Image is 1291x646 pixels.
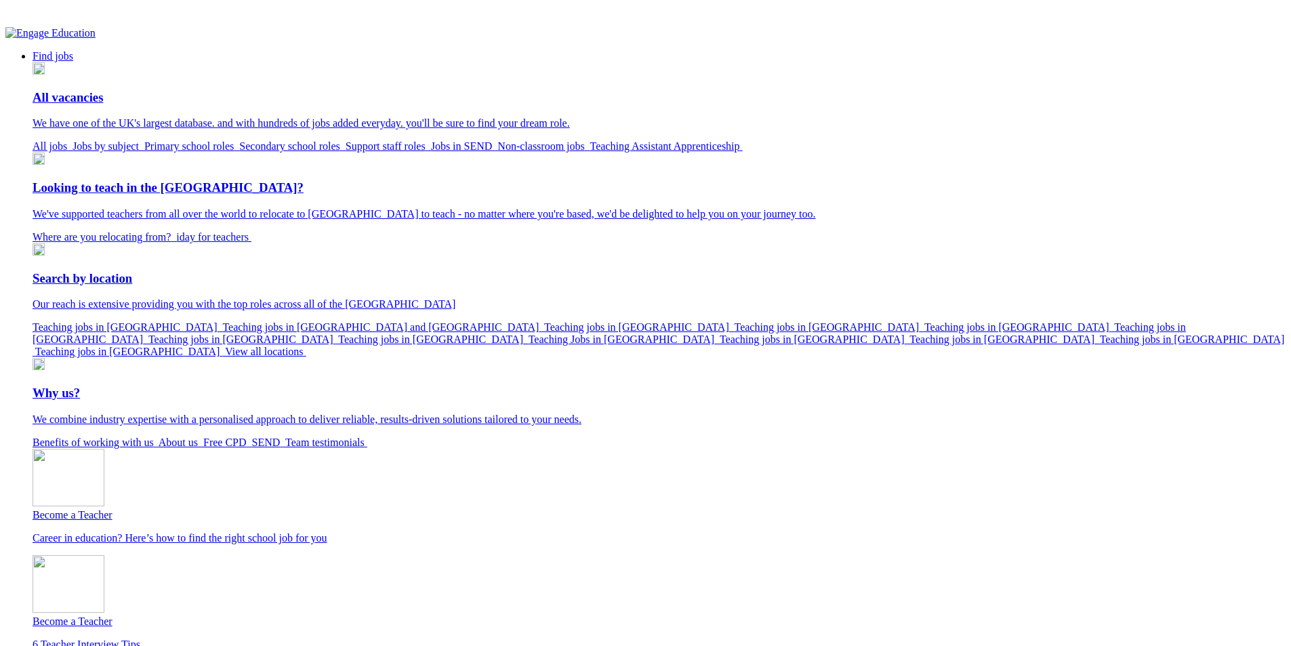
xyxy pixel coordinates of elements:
[33,90,1286,130] a: All vacancies We have one of the UK's largest database. and with hundreds of jobs added everyday....
[33,140,73,152] a: All jobs
[33,532,1286,544] p: Career in education? Here’s how to find the right school job for you
[33,449,1286,544] a: Become a Teacher Career in education? Here’s how to find the right school job for you
[33,334,1284,357] a: Teaching jobs in [GEOGRAPHIC_DATA]
[720,334,909,345] a: Teaching jobs in [GEOGRAPHIC_DATA]
[33,509,112,521] span: Become a Teacher
[909,334,1099,345] a: Teaching jobs in [GEOGRAPHIC_DATA]
[222,321,544,333] a: Teaching jobs in [GEOGRAPHIC_DATA] and [GEOGRAPHIC_DATA]
[33,180,1286,195] h3: Looking to teach in the [GEOGRAPHIC_DATA]?
[33,271,1286,286] h3: Search by location
[159,437,203,448] a: About us
[431,140,498,152] a: Jobs in SEND
[33,321,1186,345] a: Teaching jobs in [GEOGRAPHIC_DATA]
[176,231,251,243] a: iday for teachers
[544,321,734,333] a: Teaching jobs in [GEOGRAPHIC_DATA]
[148,334,338,345] a: Teaching jobs in [GEOGRAPHIC_DATA]
[33,386,1286,426] a: Why us? We combine industry expertise with a personalised approach to deliver reliable, results-d...
[497,140,590,152] a: Non-classroom jobs
[33,615,112,627] span: Become a Teacher
[252,437,286,448] a: SEND
[346,140,431,152] a: Support staff roles
[33,180,1286,220] a: Looking to teach in the [GEOGRAPHIC_DATA]? We've supported teachers from all over the world to re...
[33,50,73,62] a: Find jobs
[285,437,367,448] a: Team testimonials
[33,413,1286,426] p: We combine industry expertise with a personalised approach to deliver reliable, results-driven so...
[33,90,1286,105] h3: All vacancies
[590,140,743,152] a: Teaching Assistant Apprenticeship
[33,208,1286,220] p: We've supported teachers from all over the world to relocate to [GEOGRAPHIC_DATA] to teach - no m...
[33,231,176,243] a: Where are you relocating from?
[924,321,1114,333] a: Teaching jobs in [GEOGRAPHIC_DATA]
[33,437,159,448] a: Benefits of working with us
[35,346,225,357] a: Teaching jobs in [GEOGRAPHIC_DATA]
[73,140,144,152] a: Jobs by subject
[338,334,528,345] a: Teaching jobs in [GEOGRAPHIC_DATA]
[33,271,1286,311] a: Search by location Our reach is extensive providing you with the top roles across all of the [GEO...
[529,334,720,345] a: Teaching Jobs in [GEOGRAPHIC_DATA]
[734,321,924,333] a: Teaching jobs in [GEOGRAPHIC_DATA]
[33,117,1286,129] p: We have one of the UK's largest database. and with hundreds of jobs added everyday. you'll be sur...
[239,140,345,152] a: Secondary school roles
[225,346,306,357] a: View all locations
[5,27,96,39] img: Engage Education
[203,437,252,448] a: Free CPD
[33,298,1286,310] p: Our reach is extensive providing you with the top roles across all of the [GEOGRAPHIC_DATA]
[144,140,239,152] a: Primary school roles
[33,321,222,333] a: Teaching jobs in [GEOGRAPHIC_DATA]
[33,386,1286,401] h3: Why us?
